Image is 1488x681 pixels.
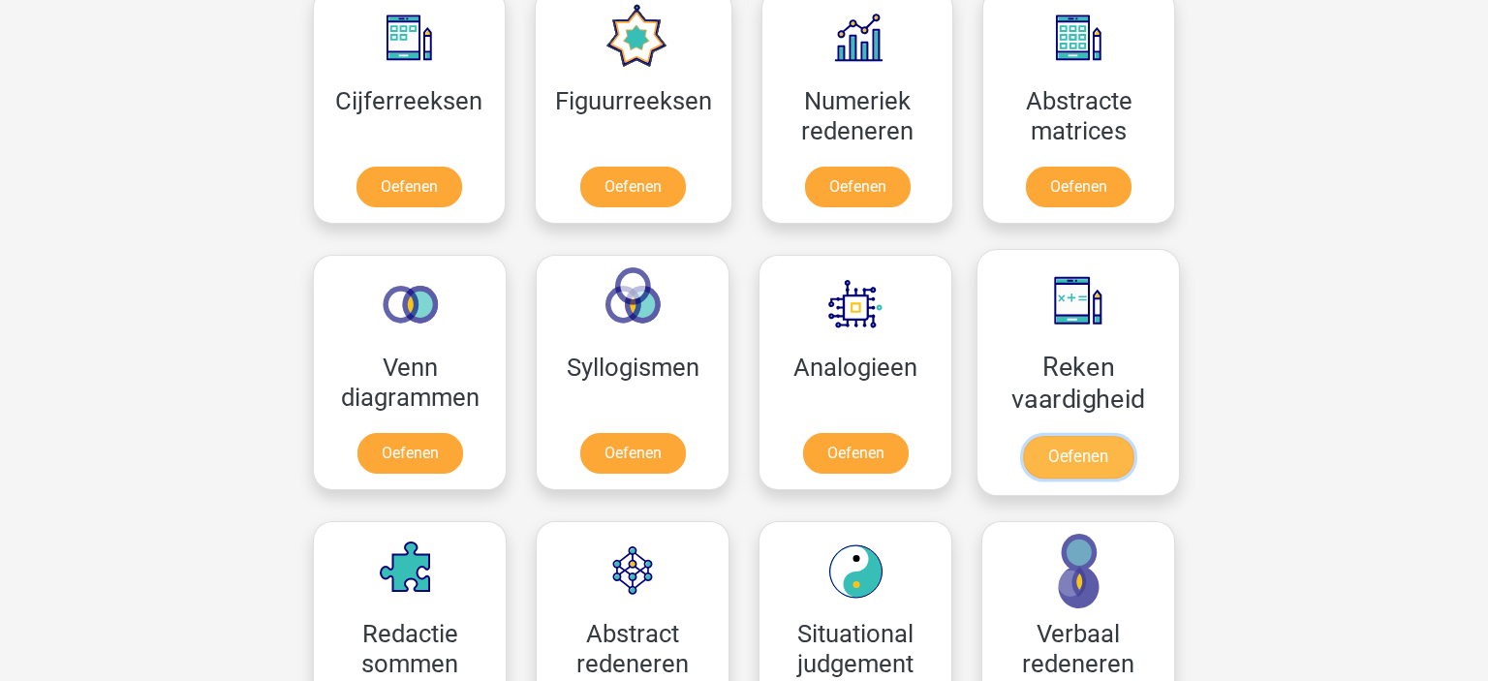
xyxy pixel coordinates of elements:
a: Oefenen [805,167,911,207]
a: Oefenen [1026,167,1131,207]
a: Oefenen [803,433,909,474]
a: Oefenen [1023,436,1133,479]
a: Oefenen [356,167,462,207]
a: Oefenen [580,167,686,207]
a: Oefenen [580,433,686,474]
a: Oefenen [357,433,463,474]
